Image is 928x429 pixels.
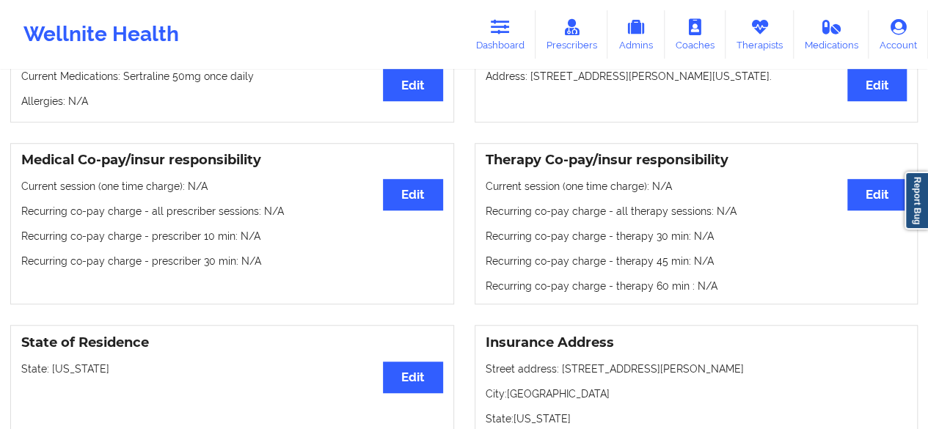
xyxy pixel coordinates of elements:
[486,334,907,351] h3: Insurance Address
[486,254,907,268] p: Recurring co-pay charge - therapy 45 min : N/A
[383,179,442,210] button: Edit
[607,10,665,59] a: Admins
[536,10,608,59] a: Prescribers
[486,279,907,293] p: Recurring co-pay charge - therapy 60 min : N/A
[486,179,907,194] p: Current session (one time charge): N/A
[486,411,907,426] p: State: [US_STATE]
[21,254,443,268] p: Recurring co-pay charge - prescriber 30 min : N/A
[21,204,443,219] p: Recurring co-pay charge - all prescriber sessions : N/A
[665,10,726,59] a: Coaches
[486,362,907,376] p: Street address: [STREET_ADDRESS][PERSON_NAME]
[486,386,907,401] p: City: [GEOGRAPHIC_DATA]
[383,362,442,393] button: Edit
[21,152,443,169] h3: Medical Co-pay/insur responsibility
[847,69,907,100] button: Edit
[905,172,928,230] a: Report Bug
[21,334,443,351] h3: State of Residence
[21,179,443,194] p: Current session (one time charge): N/A
[21,69,443,84] p: Current Medications: Sertraline 50mg once daily
[847,179,907,210] button: Edit
[794,10,869,59] a: Medications
[869,10,928,59] a: Account
[486,229,907,243] p: Recurring co-pay charge - therapy 30 min : N/A
[465,10,536,59] a: Dashboard
[726,10,794,59] a: Therapists
[486,69,907,84] p: Address: [STREET_ADDRESS][PERSON_NAME][US_STATE].
[486,204,907,219] p: Recurring co-pay charge - all therapy sessions : N/A
[21,229,443,243] p: Recurring co-pay charge - prescriber 10 min : N/A
[21,94,443,109] p: Allergies: N/A
[21,362,443,376] p: State: [US_STATE]
[383,69,442,100] button: Edit
[486,152,907,169] h3: Therapy Co-pay/insur responsibility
